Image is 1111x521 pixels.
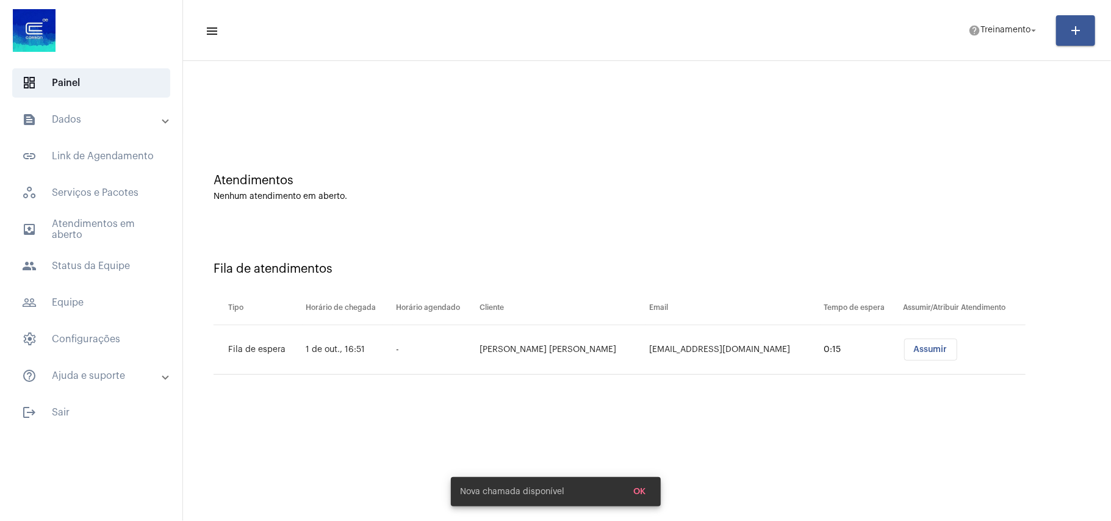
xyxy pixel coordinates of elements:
[821,291,901,325] th: Tempo de espera
[214,174,1080,187] div: Atendimentos
[22,222,37,237] mat-icon: sidenav icon
[393,291,476,325] th: Horário agendado
[12,142,170,171] span: Link de Agendamento
[914,345,947,354] span: Assumir
[22,259,37,273] mat-icon: sidenav icon
[12,398,170,427] span: Sair
[214,291,303,325] th: Tipo
[646,291,821,325] th: Email
[12,68,170,98] span: Painel
[7,361,182,390] mat-expansion-panel-header: sidenav iconAjuda e suporte
[22,368,163,383] mat-panel-title: Ajuda e suporte
[205,24,217,38] mat-icon: sidenav icon
[10,6,59,55] img: d4669ae0-8c07-2337-4f67-34b0df7f5ae4.jpeg
[1068,23,1083,38] mat-icon: add
[646,325,821,375] td: [EMAIL_ADDRESS][DOMAIN_NAME]
[22,295,37,310] mat-icon: sidenav icon
[393,325,476,375] td: -
[22,332,37,347] span: sidenav icon
[904,339,957,361] button: Assumir
[214,192,1080,201] div: Nenhum atendimento em aberto.
[303,325,393,375] td: 1 de out., 16:51
[12,325,170,354] span: Configurações
[12,178,170,207] span: Serviços e Pacotes
[22,76,37,90] span: sidenav icon
[303,291,393,325] th: Horário de chegada
[7,105,182,134] mat-expansion-panel-header: sidenav iconDados
[961,18,1046,43] button: Treinamento
[980,26,1030,35] span: Treinamento
[12,288,170,317] span: Equipe
[22,112,37,127] mat-icon: sidenav icon
[1028,25,1039,36] mat-icon: arrow_drop_down
[634,487,646,496] span: OK
[22,405,37,420] mat-icon: sidenav icon
[22,112,163,127] mat-panel-title: Dados
[968,24,980,37] mat-icon: help
[22,185,37,200] span: sidenav icon
[624,481,656,503] button: OK
[476,291,646,325] th: Cliente
[821,325,901,375] td: 0:15
[476,325,646,375] td: [PERSON_NAME] [PERSON_NAME]
[904,339,1026,361] mat-chip-list: selection
[901,291,1026,325] th: Assumir/Atribuir Atendimento
[22,149,37,163] mat-icon: sidenav icon
[22,368,37,383] mat-icon: sidenav icon
[214,262,1080,276] div: Fila de atendimentos
[461,486,565,498] span: Nova chamada disponível
[12,215,170,244] span: Atendimentos em aberto
[12,251,170,281] span: Status da Equipe
[214,325,303,375] td: Fila de espera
